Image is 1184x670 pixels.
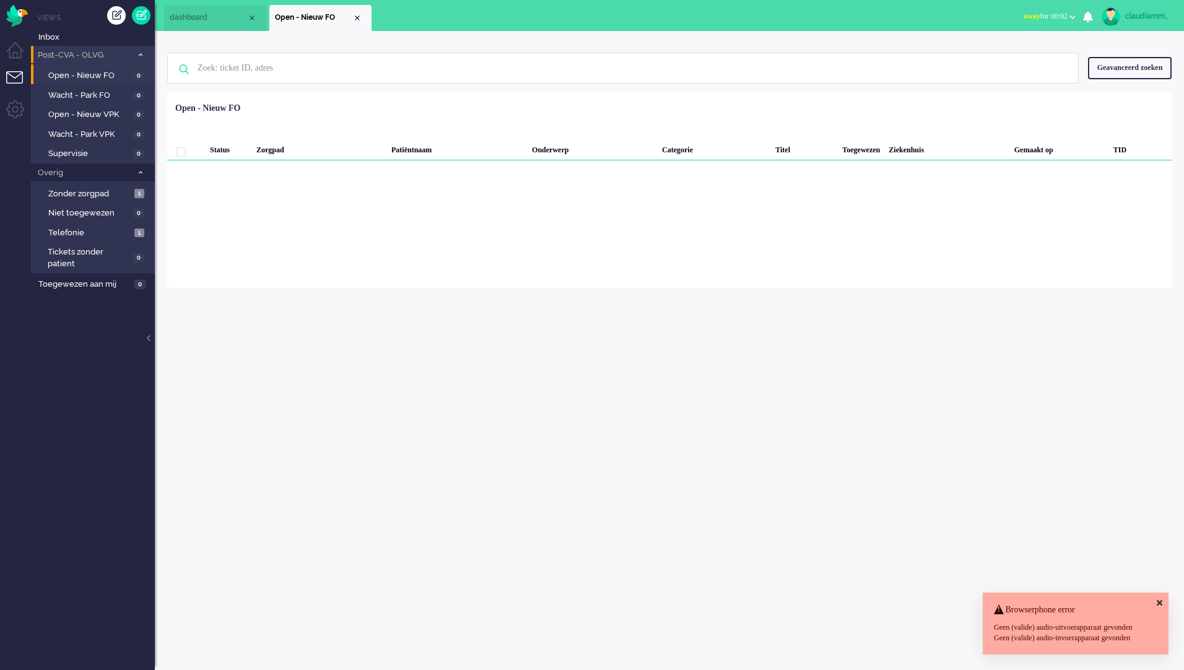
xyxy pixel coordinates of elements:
[36,68,154,82] a: Open - Nieuw FO 0
[1010,136,1109,160] div: Gemaakt op
[48,129,130,141] span: Wacht - Park VPK
[36,88,154,102] a: Wacht - Park FO 0
[1125,10,1172,22] div: claudiammsc
[252,136,356,160] div: Zorgpad
[48,207,130,219] span: Niet toegewezen
[1024,12,1040,20] span: away
[133,110,144,120] span: 0
[838,136,884,160] div: Toegewezen
[36,245,154,269] a: Tickets zonder patient 0
[387,136,528,160] div: Patiëntnaam
[134,228,144,238] span: 1
[175,102,240,115] div: Open - Nieuw FO
[133,253,144,263] span: 0
[1109,136,1172,160] div: TID
[36,107,154,121] a: Open - Nieuw VPK 0
[1102,7,1120,26] img: avatar
[36,186,154,200] a: Zonder zorgpad 1
[134,280,146,289] span: 0
[134,189,144,198] span: 1
[6,42,34,70] li: Dashboard menu
[884,136,1009,160] div: Ziekenhuis
[269,5,372,31] li: View
[1016,7,1083,25] button: awayfor 00:02
[107,6,126,25] div: Creëer ticket
[1016,4,1083,31] li: awayfor 00:02
[168,53,200,85] img: ic-search-icon.svg
[133,91,144,100] span: 0
[1099,7,1172,26] a: claudiammsc
[188,53,1061,83] input: Zoek: ticket ID, adres
[771,136,838,160] div: Titel
[6,100,34,128] li: Admin menu
[170,12,247,23] span: dashboard
[36,277,155,290] a: Toegewezen aan mij 0
[132,6,150,25] a: Quick Ticket
[6,5,28,27] img: flow_omnibird.svg
[36,146,154,160] a: Supervisie 0
[36,30,155,43] a: Inbox
[658,136,771,160] div: Categorie
[36,50,132,61] span: Post-CVA - OLVG
[133,149,144,159] span: 0
[48,90,130,102] span: Wacht - Park FO
[275,12,352,23] span: Open - Nieuw FO
[48,148,130,160] span: Supervisie
[528,136,658,160] div: Onderwerp
[133,209,144,218] span: 0
[48,188,131,200] span: Zonder zorgpad
[38,32,155,43] span: Inbox
[206,136,252,160] div: Status
[994,622,1157,643] div: Geen (valide) audio-uitvoerapparaat gevonden Geen (valide) audio-invoerapparaat gevonden
[48,246,129,269] span: Tickets zonder patient
[38,279,131,290] span: Toegewezen aan mij
[6,71,34,99] li: Tickets menu
[164,5,266,31] li: Dashboard
[133,130,144,139] span: 0
[133,71,144,80] span: 0
[994,605,1157,614] h4: Browserphone error
[36,167,132,179] span: Overig
[1088,57,1172,79] div: Geavanceerd zoeken
[1024,12,1068,20] span: for 00:02
[247,13,257,23] div: Close tab
[352,13,362,23] div: Close tab
[48,109,130,121] span: Open - Nieuw VPK
[36,225,154,239] a: Telefonie 1
[36,206,154,219] a: Niet toegewezen 0
[37,12,155,23] li: Views
[6,8,28,17] a: Omnidesk
[36,127,154,141] a: Wacht - Park VPK 0
[48,70,130,82] span: Open - Nieuw FO
[48,227,131,239] span: Telefonie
